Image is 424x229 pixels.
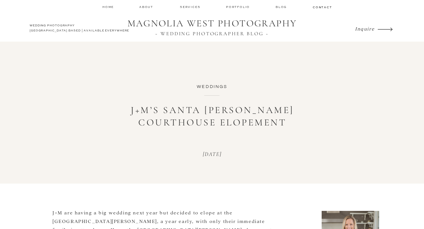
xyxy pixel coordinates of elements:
a: contact [313,5,331,9]
a: MAGNOLIA WEST PHOTOGRAPHY [123,18,301,30]
h2: WEDDING PHOTOGRAPHY [GEOGRAPHIC_DATA] BASED | AVAILABLE EVERYWHERE [30,23,131,35]
a: Inquire [355,24,376,33]
a: WEDDING PHOTOGRAPHY[GEOGRAPHIC_DATA] BASED | AVAILABLE EVERYWHERE [30,23,131,35]
h1: J+M’s Santa [PERSON_NAME] Courthouse Elopement [117,104,308,129]
a: home [102,5,114,9]
a: Portfolio [226,5,251,9]
a: about [139,5,155,9]
a: services [180,5,201,9]
a: ~ WEDDING PHOTOGRAPHER BLOG ~ [123,31,301,37]
p: [DATE] [173,151,252,158]
a: Blog [276,5,288,9]
a: Weddings [197,84,227,89]
i: Inquire [355,25,374,31]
